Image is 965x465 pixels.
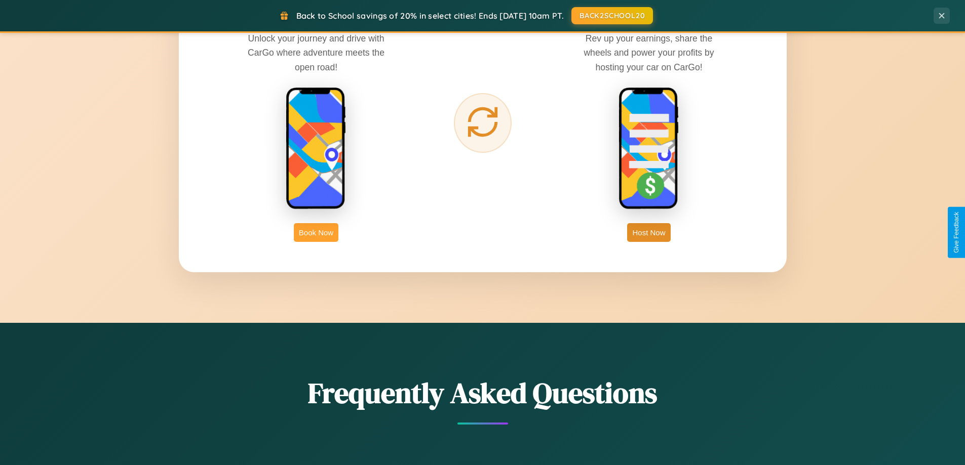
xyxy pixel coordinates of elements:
h2: Frequently Asked Questions [179,373,787,412]
p: Rev up your earnings, share the wheels and power your profits by hosting your car on CarGo! [573,31,725,74]
button: BACK2SCHOOL20 [571,7,653,24]
div: Give Feedback [953,212,960,253]
p: Unlock your journey and drive with CarGo where adventure meets the open road! [240,31,392,74]
img: rent phone [286,87,346,210]
button: Book Now [294,223,338,242]
span: Back to School savings of 20% in select cities! Ends [DATE] 10am PT. [296,11,564,21]
img: host phone [619,87,679,210]
button: Host Now [627,223,670,242]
